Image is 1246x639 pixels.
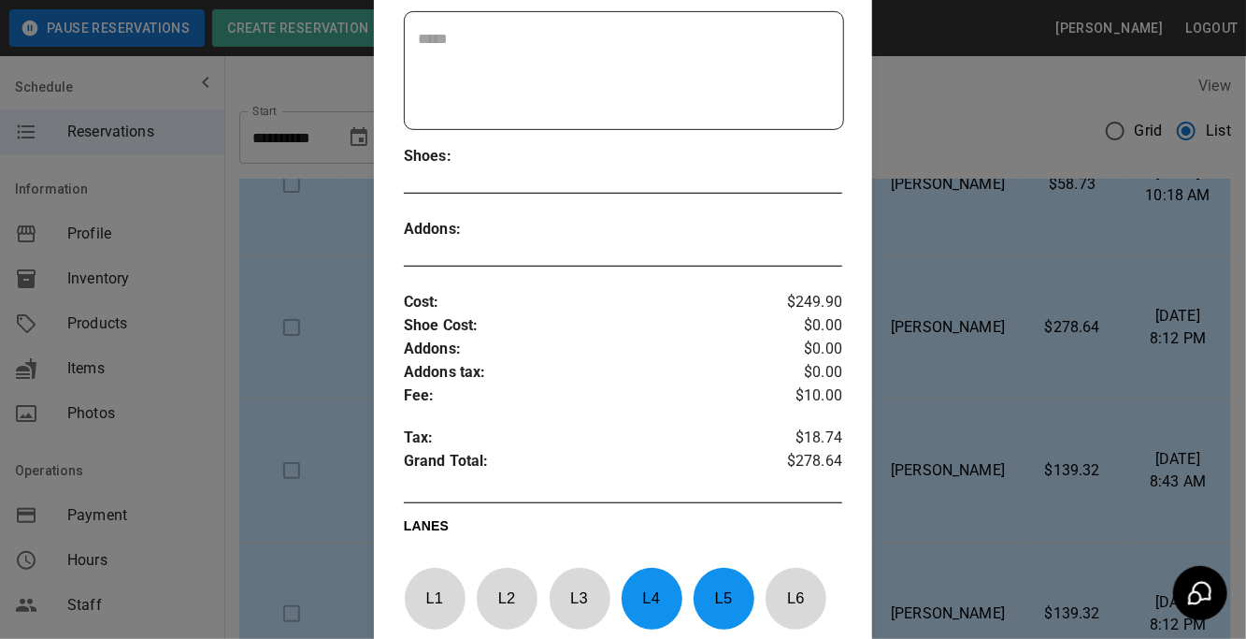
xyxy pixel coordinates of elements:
p: Fee : [404,385,769,408]
p: Shoe Cost : [404,314,769,338]
p: Addons tax : [404,361,769,385]
p: Addons : [404,218,513,241]
p: $18.74 [769,427,842,450]
p: $278.64 [769,450,842,478]
p: L 3 [549,576,610,620]
p: Cost : [404,291,769,314]
p: L 4 [621,576,682,620]
p: $0.00 [769,314,842,338]
p: Addons : [404,338,769,361]
p: $10.00 [769,385,842,408]
p: Tax : [404,427,769,450]
p: L 5 [693,576,754,620]
p: L 6 [765,576,826,620]
p: $249.90 [769,291,842,314]
p: $0.00 [769,338,842,361]
p: Grand Total : [404,450,769,478]
p: Shoes : [404,145,513,168]
p: $0.00 [769,361,842,385]
p: L 1 [404,576,465,620]
p: L 2 [476,576,537,620]
p: LANES [404,516,842,543]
